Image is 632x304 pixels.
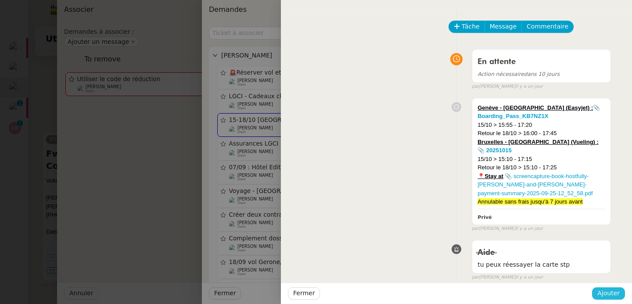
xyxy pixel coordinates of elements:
[478,104,593,111] u: Genève - [GEOGRAPHIC_DATA] (Easyjet) :
[472,225,479,232] span: par
[478,71,524,77] span: Action nécessaire
[478,163,605,172] div: Retour le 18/10 > 15:10 - 17:25
[472,83,479,90] span: par
[449,21,485,33] button: Tâche
[527,21,568,32] span: Commentaire
[472,274,543,281] small: [PERSON_NAME]
[293,288,315,298] span: Fermer
[478,121,605,129] div: 15/10 > 15:55 - 17:20
[478,173,592,197] a: 📎 screencapture-book-hostfully-[PERSON_NAME]-and-[PERSON_NAME]-payment-summary-2025-09-25-12_52_5...
[490,21,517,32] span: Message
[472,274,479,281] span: par
[478,249,495,257] span: Aide
[478,215,492,220] b: Privé
[478,139,599,145] u: Bruxelles - [GEOGRAPHIC_DATA] (Vueling) :
[478,71,560,77] span: dans 10 jours
[472,83,543,90] small: [PERSON_NAME]
[592,287,625,300] button: Ajouter
[462,21,480,32] span: Tâche
[597,288,620,298] span: Ajouter
[521,21,574,33] button: Commentaire
[288,287,320,300] button: Fermer
[478,129,605,138] div: Retour le 18/10 > 16:00 - 17:45
[478,147,511,154] a: 📎 20251015
[478,260,605,270] span: tu peux réessayer la carte stp
[478,58,516,66] span: En attente
[478,155,605,164] div: 15/10 > 15:10 - 17:15
[485,21,522,33] button: Message
[478,173,503,179] u: 📍Stay at
[478,198,583,205] span: Annulable sans frais jusqu'à 7 jours avant
[516,83,543,90] span: il y a un jour
[472,225,543,232] small: [PERSON_NAME]
[516,225,543,232] span: il y a un jour
[516,274,543,281] span: il y a un jour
